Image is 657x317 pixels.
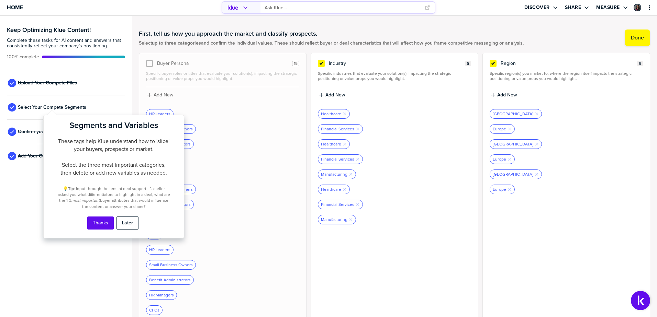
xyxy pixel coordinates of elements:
[349,172,353,176] button: Remove Tag
[7,4,23,10] span: Home
[82,197,170,209] span: buyer attributes that would influence the content or answer your share?
[349,218,353,222] button: Remove Tag
[490,71,643,81] span: Specific region(s) you market to, where the region itself impacts the strategic positioning or va...
[154,92,173,98] label: Add New
[7,54,39,60] span: Active
[174,119,178,128] button: Close
[68,186,74,192] strong: Tip
[501,61,516,66] span: Region
[265,2,420,13] input: Ask Klue...
[325,92,345,98] label: Add New
[524,4,550,11] label: Discover
[508,127,512,131] button: Remove Tag
[63,186,68,192] span: 💡
[57,137,170,153] p: These tags help Klue understand how to 'slice' your buyers, prospects or market.
[356,202,360,207] button: Remove Tag
[57,161,170,177] p: Select the three most important categories, then delete or add new variables as needed.
[7,27,125,33] h3: Keep Optimizing Klue Content!
[634,4,641,11] img: 067a2c94e62710512124e0c09c2123d5-sml.png
[152,39,201,47] strong: up to three categories
[57,120,170,130] h2: Segments and Variables
[596,4,620,11] label: Measure
[633,3,642,12] a: Edit Profile
[294,61,298,66] span: 15
[467,61,469,66] span: 8
[7,38,125,49] span: Complete these tasks for AI content and answers that consistently reflect your company’s position...
[639,61,641,66] span: 6
[139,30,524,38] h1: First, tell us how you approach the market and classify prospects.
[631,291,650,310] button: Open Support Center
[343,112,347,116] button: Remove Tag
[318,71,471,81] span: Specific industries that evaluate your solution(s), impacting the strategic positioning or value ...
[116,216,138,230] button: Later
[356,157,360,161] button: Remove Tag
[18,105,86,110] span: Select Your Compete Segments
[356,127,360,131] button: Remove Tag
[343,187,347,191] button: Remove Tag
[508,187,512,191] button: Remove Tag
[535,112,539,116] button: Remove Tag
[157,61,189,66] span: Buyer Persona
[497,92,517,98] label: Add New
[508,157,512,161] button: Remove Tag
[343,142,347,146] button: Remove Tag
[87,216,114,230] button: Thanks
[634,4,641,11] div: Sigourney Di Risi
[18,153,85,159] span: Add Your Company Positioning
[18,80,77,86] span: Upload Your Compete Files
[535,142,539,146] button: Remove Tag
[535,172,539,176] button: Remove Tag
[329,61,346,66] span: Industry
[565,4,581,11] label: Share
[139,40,524,46] span: Select and confirm the individual values. These should reflect buyer or deal characteristics that...
[146,71,299,81] span: Specific buyer roles or titles that evaluate your solution(s), impacting the strategic positionin...
[71,197,100,203] em: most important
[631,34,644,41] label: Done
[58,186,171,204] span: : Input through the lens of deal support. If a seller asked you what differentiators to highlight...
[18,129,92,134] span: Confirm your Products or Services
